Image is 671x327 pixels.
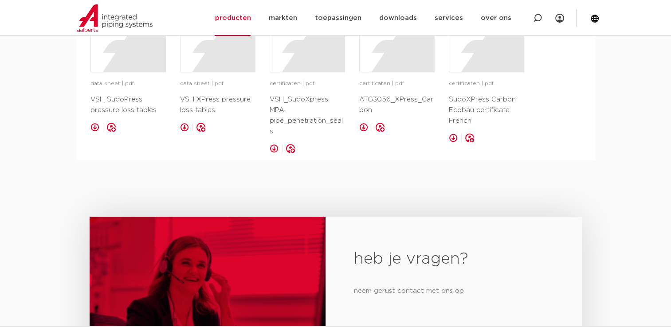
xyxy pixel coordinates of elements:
p: certificaten | pdf [449,79,524,88]
p: data sheet | pdf [180,79,255,88]
p: data sheet | pdf [90,79,166,88]
p: VSH_SudoXpress MPA-pipe_penetration_seals [270,94,345,137]
h2: heb je vragen? [354,249,553,270]
p: certificaten | pdf [359,79,435,88]
p: VSH SudoPress pressure loss tables [90,94,166,116]
p: ATG3056_XPress_Carbon [359,94,435,116]
p: SudoXPress Carbon Ecobau certificate French [449,94,524,126]
p: VSH XPress pressure loss tables [180,94,255,116]
p: certificaten | pdf [270,79,345,88]
p: neem gerust contact met ons op [354,284,553,298]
